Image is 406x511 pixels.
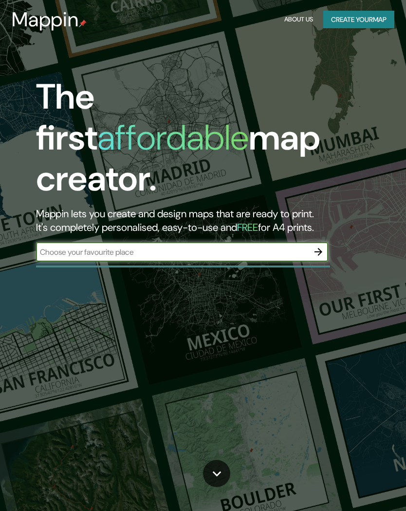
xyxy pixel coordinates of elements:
h2: Mappin lets you create and design maps that are ready to print. It's completely personalised, eas... [36,207,361,234]
h1: The first map creator. [36,76,361,207]
button: About Us [282,11,315,29]
h3: Mappin [12,8,79,31]
img: mappin-pin [79,19,87,27]
button: Create yourmap [323,11,394,29]
input: Choose your favourite place [36,246,309,258]
h5: FREE [237,221,258,234]
h1: affordable [97,115,249,160]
